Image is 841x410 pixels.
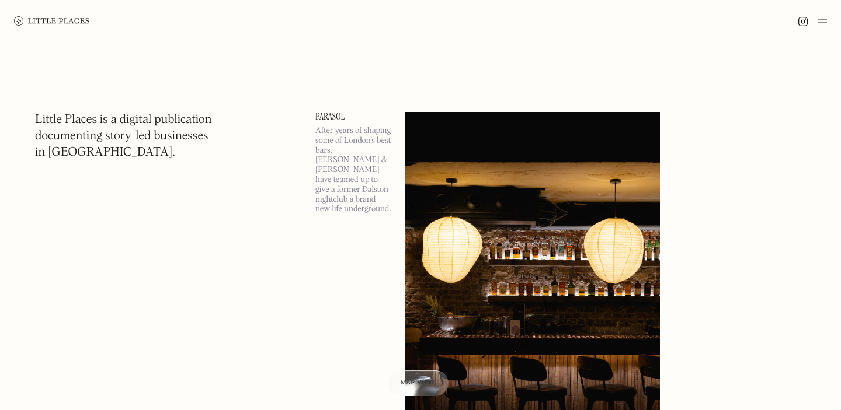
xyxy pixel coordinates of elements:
[387,370,449,396] a: Map view
[401,380,435,386] span: Map view
[35,112,212,161] h1: Little Places is a digital publication documenting story-led businesses in [GEOGRAPHIC_DATA].
[315,126,391,214] p: After years of shaping some of London’s best bars, [PERSON_NAME] & [PERSON_NAME] have teamed up t...
[315,112,391,121] a: Parasol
